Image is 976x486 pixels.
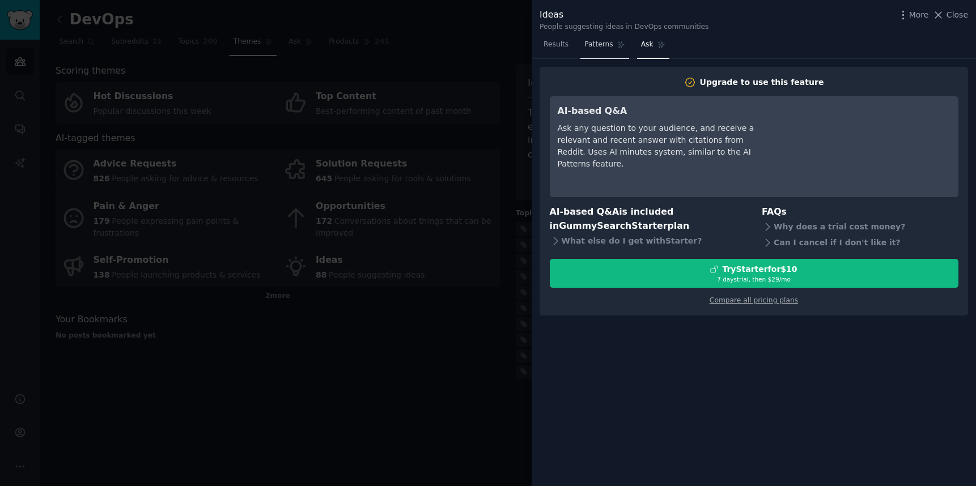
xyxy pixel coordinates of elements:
[897,9,929,21] button: More
[550,275,958,283] div: 7 days trial, then $ 29 /mo
[559,220,667,231] span: GummySearch Starter
[550,233,746,249] div: What else do I get with Starter ?
[710,296,798,304] a: Compare all pricing plans
[544,40,568,50] span: Results
[947,9,968,21] span: Close
[584,40,613,50] span: Patterns
[550,259,958,288] button: TryStarterfor$107 daystrial, then $29/mo
[540,22,708,32] div: People suggesting ideas in DevOps communities
[700,76,824,88] div: Upgrade to use this feature
[558,122,765,170] div: Ask any question to your audience, and receive a relevant and recent answer with citations from R...
[762,235,958,251] div: Can I cancel if I don't like it?
[722,263,797,275] div: Try Starter for $10
[540,8,708,22] div: Ideas
[641,40,654,50] span: Ask
[909,9,929,21] span: More
[580,36,629,59] a: Patterns
[550,205,746,233] h3: AI-based Q&A is included in plan
[762,205,958,219] h3: FAQs
[637,36,669,59] a: Ask
[558,104,765,118] h3: AI-based Q&A
[762,219,958,235] div: Why does a trial cost money?
[540,36,572,59] a: Results
[932,9,968,21] button: Close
